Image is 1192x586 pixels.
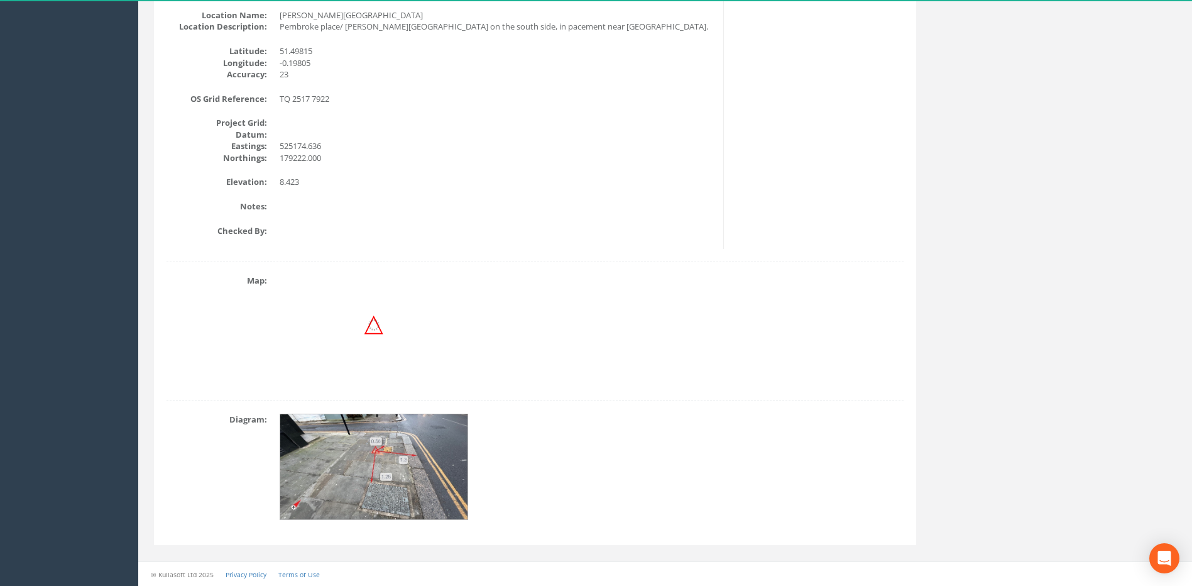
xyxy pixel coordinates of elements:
[167,414,267,426] dt: Diagram:
[167,21,267,33] dt: Location Description:
[280,152,714,164] dd: 179222.000
[280,57,714,69] dd: -0.19805
[167,176,267,188] dt: Elevation:
[151,570,214,579] small: © Kullasoft Ltd 2025
[167,140,267,152] dt: Eastings:
[280,21,714,33] dd: Pembroke place/ [PERSON_NAME][GEOGRAPHIC_DATA] on the south side, in pacement near [GEOGRAPHIC_DA...
[167,117,267,129] dt: Project Grid:
[280,414,469,521] img: c6123026-94a9-d73e-ec54-fe4740d41496_7ed7ced9-e5af-de31-9e2a-f3e330905597_renderedBackgroundImage...
[167,225,267,237] dt: Checked By:
[167,93,267,105] dt: OS Grid Reference:
[280,176,714,188] dd: 8.423
[280,69,714,80] dd: 23
[167,201,267,213] dt: Notes:
[167,129,267,141] dt: Datum:
[167,152,267,164] dt: Northings:
[364,316,383,334] img: map_target.png
[167,57,267,69] dt: Longitude:
[280,93,714,105] dd: TQ 2517 7922
[278,570,320,579] a: Terms of Use
[280,140,714,152] dd: 525174.636
[280,9,714,21] dd: [PERSON_NAME][GEOGRAPHIC_DATA]
[280,45,714,57] dd: 51.49815
[167,69,267,80] dt: Accuracy:
[167,45,267,57] dt: Latitude:
[1149,543,1179,573] div: Open Intercom Messenger
[226,570,266,579] a: Privacy Policy
[167,275,267,287] dt: Map:
[167,9,267,21] dt: Location Name:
